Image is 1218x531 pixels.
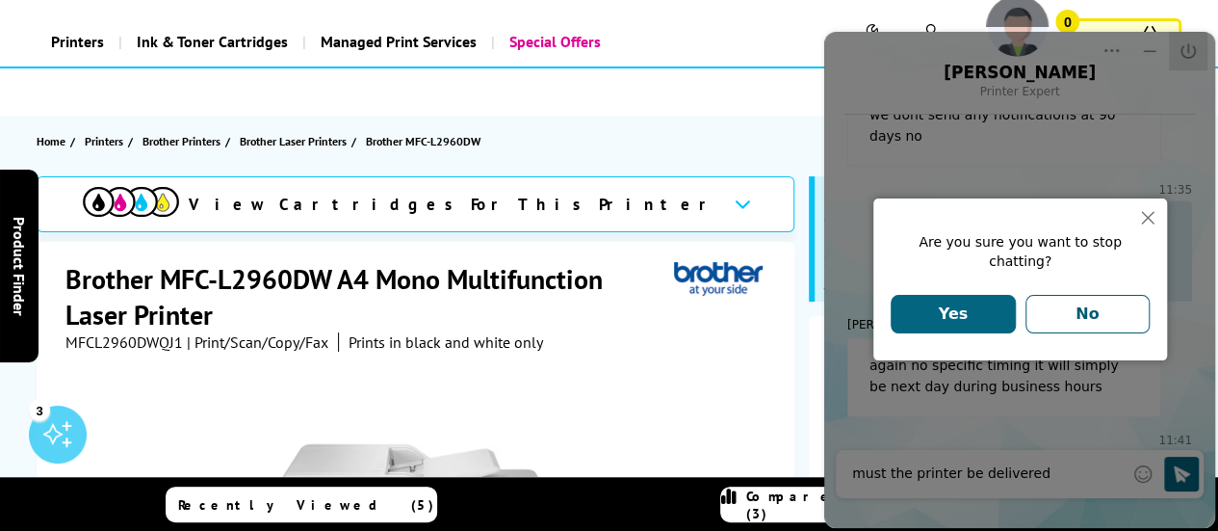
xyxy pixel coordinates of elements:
a: Brother MFC-L2960DW [366,131,485,151]
span: MFCL2960DWQJ1 [65,332,183,352]
span: Printers [85,131,123,151]
img: cmyk-icon.svg [83,187,179,217]
span: Product Finder [10,216,29,315]
a: Brother Laser Printers [240,131,351,151]
span: Ink & Toner Cartridges [137,17,288,66]
img: Brother [674,261,763,297]
a: Brother Printers [143,131,225,151]
a: Compare Products (3) [720,487,992,522]
span: | Print/Scan/Copy/Fax [187,332,328,352]
span: Home [37,131,65,151]
h1: Brother MFC-L2960DW A4 Mono Multifunction Laser Printer [65,261,674,332]
button: Yes [69,295,194,333]
button: No [203,295,328,333]
a: Ink & Toner Cartridges [118,17,302,66]
span: Recently Viewed (5) [178,496,434,514]
a: Special Offers [491,17,615,66]
a: Managed Print Services [302,17,491,66]
div: 3 [29,399,50,420]
div: Are you sure you want to stop chatting? [69,233,328,272]
a: Printers [37,17,118,66]
a: Home [37,131,70,151]
span: Compare Products (3) [746,488,991,522]
button: Close pop up [317,208,336,230]
span: View Cartridges For This Printer [189,194,718,215]
span: Brother MFC-L2960DW [366,131,480,151]
span: Brother Laser Printers [240,131,347,151]
span: Brother Printers [143,131,220,151]
i: Prints in black and white only [349,332,543,352]
a: Printers [85,131,128,151]
a: Recently Viewed (5) [166,487,437,522]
